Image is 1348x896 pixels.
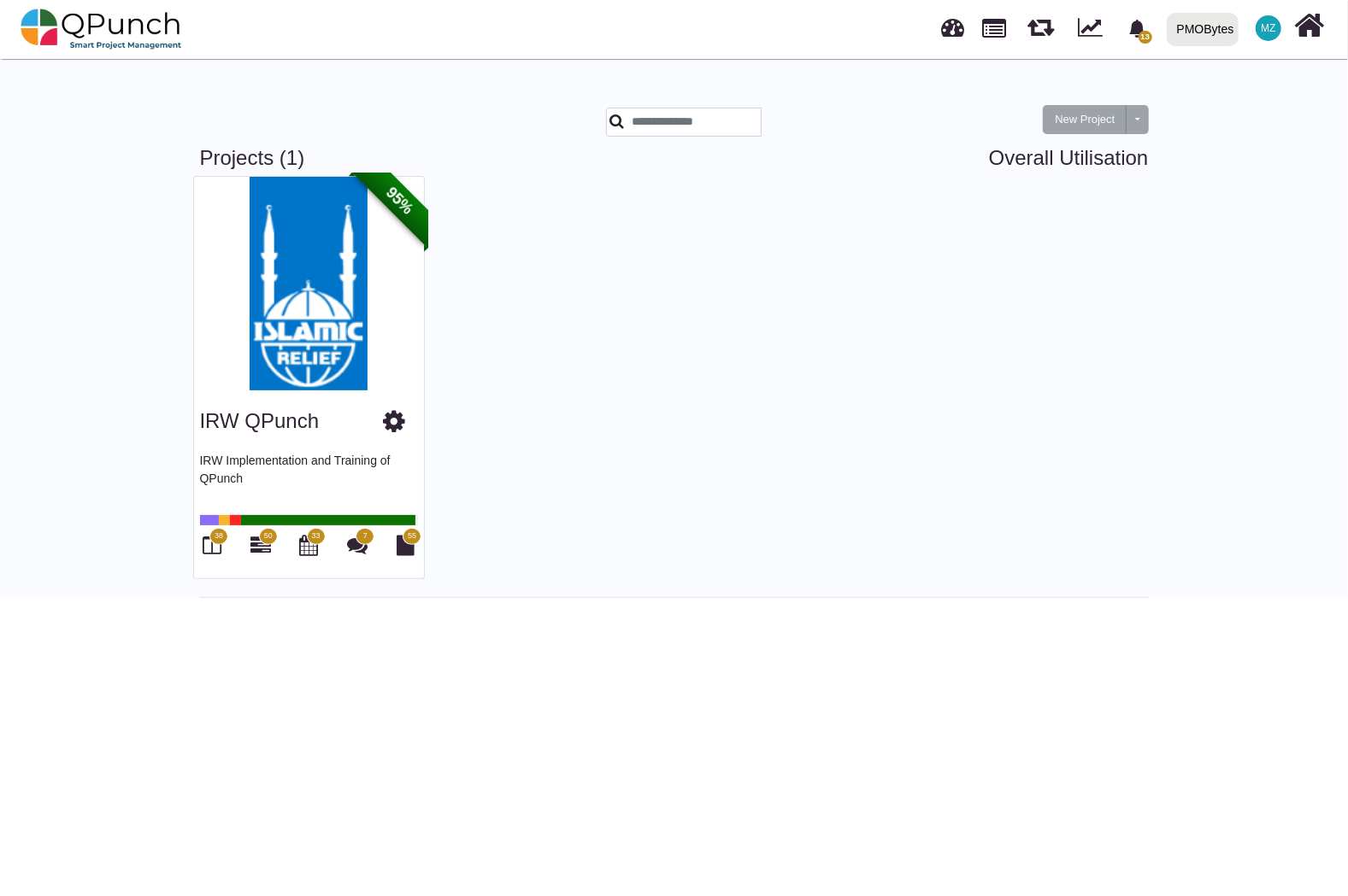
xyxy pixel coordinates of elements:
[300,535,319,555] i: Calendar
[989,146,1149,171] a: Overall Utilisation
[1027,9,1054,37] span: Iteration
[1159,1,1245,57] a: PMOBytes
[200,409,320,432] a: IRW QPunch
[200,452,418,503] p: IRW Implementation and Training of QPunch
[1139,31,1152,44] span: 13
[1245,1,1292,56] a: MZ
[1069,1,1118,57] div: Dynamic Report
[1261,23,1275,33] span: MZ
[200,409,320,434] h3: IRW QPunch
[1256,15,1281,41] span: Mohammed Zabhier
[347,535,368,555] i: Punch Discussions
[1122,13,1152,44] div: Notification
[250,535,271,555] i: Gantt
[215,530,223,542] span: 38
[1128,20,1146,38] svg: bell fill
[1295,9,1325,42] i: Home
[311,530,320,542] span: 33
[1043,105,1127,134] button: New Project
[363,530,368,542] span: 7
[983,11,1007,38] span: Projects
[1118,1,1160,55] a: bell fill13
[397,535,415,555] i: Document Library
[200,146,1149,171] h3: Projects (1)
[264,530,273,542] span: 50
[408,530,416,542] span: 55
[203,535,221,555] i: Board
[250,542,271,555] a: 50
[21,3,182,55] img: qpunch-sp.fa6292f.png
[351,154,446,249] span: 95%
[942,10,965,36] span: Dashboard
[1177,15,1234,44] div: PMOBytes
